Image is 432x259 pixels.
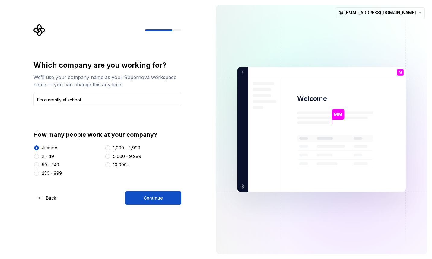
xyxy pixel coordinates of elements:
svg: Supernova Logo [33,24,46,36]
div: 1,000 - 4,999 [113,145,140,151]
div: Just me [42,145,57,151]
button: Continue [125,191,181,205]
div: Which company are you working for? [33,60,181,70]
button: [EMAIL_ADDRESS][DOMAIN_NAME] [336,7,425,18]
button: Back [33,191,61,205]
input: Company name [33,93,181,106]
div: 2 - 49 [42,153,54,159]
div: How many people work at your company? [33,130,181,139]
p: I [240,70,243,75]
span: Back [46,195,56,201]
div: We’ll use your company name as your Supernova workspace name — you can change this any time! [33,74,181,88]
p: MM [334,111,342,118]
p: Welcome [297,94,327,103]
div: 10,000+ [113,162,129,168]
span: Continue [144,195,163,201]
div: 5,000 - 9,999 [113,153,141,159]
div: 50 - 249 [42,162,59,168]
span: [EMAIL_ADDRESS][DOMAIN_NAME] [345,10,416,16]
div: 250 - 999 [42,170,62,176]
p: M [399,71,402,74]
